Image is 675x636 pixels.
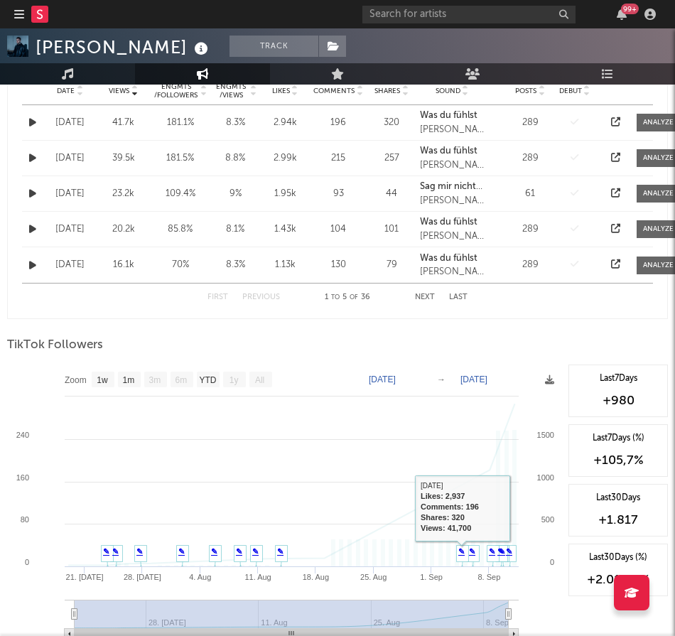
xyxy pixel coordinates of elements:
[272,87,290,95] span: Likes
[360,573,387,581] text: 25. Aug
[559,87,582,95] span: Debut
[109,87,129,95] span: Views
[489,547,495,556] a: ✎
[214,187,256,201] div: 9 %
[264,222,306,237] div: 1.43k
[199,375,216,385] text: YTD
[420,182,482,205] strong: Sag mir nicht du liebst mich
[420,265,484,279] div: [PERSON_NAME]
[244,573,271,581] text: 11. Aug
[16,431,29,439] text: 240
[178,547,185,556] a: ✎
[576,452,660,469] div: +105,7 %
[100,222,146,237] div: 20.2k
[57,87,75,95] span: Date
[420,109,484,136] a: Was du fühlst[PERSON_NAME]
[242,293,280,301] button: Previous
[36,36,212,59] div: [PERSON_NAME]
[264,151,306,166] div: 2.99k
[362,6,576,23] input: Search for artists
[153,222,207,237] div: 85.8 %
[420,230,484,244] div: [PERSON_NAME]
[103,547,109,556] a: ✎
[175,375,188,385] text: 6m
[437,374,445,384] text: →
[25,558,29,566] text: 0
[420,146,477,156] strong: Was du fühlst
[460,374,487,384] text: [DATE]
[313,116,363,130] div: 196
[207,293,228,301] button: First
[21,515,29,524] text: 80
[420,194,484,208] div: [PERSON_NAME]
[370,116,413,130] div: 320
[214,258,256,272] div: 8.3 %
[149,375,161,385] text: 3m
[415,293,435,301] button: Next
[477,573,500,581] text: 8. Sep
[252,547,259,556] a: ✎
[214,82,248,99] div: Engmts / Views
[369,374,396,384] text: [DATE]
[264,258,306,272] div: 1.13k
[16,473,29,482] text: 160
[189,573,211,581] text: 4. Aug
[370,258,413,272] div: 79
[541,515,554,524] text: 500
[214,116,256,130] div: 8.3 %
[153,116,207,130] div: 181.1 %
[153,258,207,272] div: 70 %
[100,187,146,201] div: 23.2k
[576,571,660,588] div: +2.018,9 %
[7,337,103,354] span: TikTok Followers
[550,558,554,566] text: 0
[576,492,660,505] div: Last 30 Days
[112,547,119,556] a: ✎
[255,375,264,385] text: All
[576,551,660,564] div: Last 30 Days (%)
[515,87,536,95] span: Posts
[537,473,554,482] text: 1000
[66,573,104,581] text: 21. [DATE]
[350,294,358,301] span: of
[576,372,660,385] div: Last 7 Days
[469,547,475,556] a: ✎
[374,87,400,95] span: Shares
[264,116,306,130] div: 2.94k
[303,573,329,581] text: 18. Aug
[449,293,468,301] button: Last
[313,151,363,166] div: 215
[420,254,477,263] strong: Was du fühlst
[308,289,387,306] div: 1 5 36
[621,4,639,14] div: 99 +
[136,547,143,556] a: ✎
[100,151,146,166] div: 39.5k
[506,547,512,556] a: ✎
[576,512,660,529] div: +1.817
[264,187,306,201] div: 1.95k
[47,222,93,237] div: [DATE]
[65,375,87,385] text: Zoom
[420,158,484,173] div: [PERSON_NAME]
[153,82,198,99] div: Engmts / Followers
[576,392,660,409] div: +980
[617,9,627,20] button: 99+
[509,151,551,166] div: 289
[537,431,554,439] text: 1500
[211,547,217,556] a: ✎
[420,573,443,581] text: 1. Sep
[153,151,207,166] div: 181.5 %
[97,375,108,385] text: 1w
[509,258,551,272] div: 289
[436,87,460,95] span: Sound
[153,187,207,201] div: 109.4 %
[236,547,242,556] a: ✎
[420,252,484,279] a: Was du fühlst[PERSON_NAME]
[313,87,355,95] span: Comments
[123,375,135,385] text: 1m
[47,187,93,201] div: [DATE]
[229,36,318,57] button: Track
[420,217,477,227] strong: Was du fühlst
[509,116,551,130] div: 289
[313,187,363,201] div: 93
